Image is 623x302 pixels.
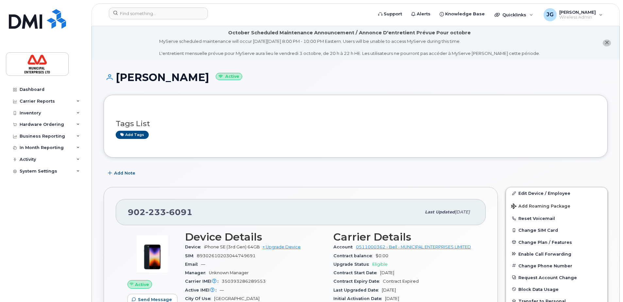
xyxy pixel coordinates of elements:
button: Request Account Change [506,272,607,283]
span: Active [135,281,149,288]
span: Account [333,244,356,249]
button: Change SIM Card [506,224,607,236]
span: Add Roaming Package [511,204,570,210]
span: 6091 [166,207,193,217]
span: 233 [145,207,166,217]
h1: [PERSON_NAME] [104,72,608,83]
a: + Upgrade Device [262,244,301,249]
button: Block Data Usage [506,283,607,295]
span: 902 [128,207,193,217]
span: Contract Expired [383,279,419,284]
span: Contract Expiry Date [333,279,383,284]
span: Add Note [114,170,135,176]
a: Edit Device / Employee [506,187,607,199]
span: Initial Activation Date [333,296,385,301]
span: Eligible [372,262,388,267]
span: — [201,262,205,267]
span: Last updated [425,210,455,214]
span: [DATE] [455,210,470,214]
span: Enable Call Forwarding [518,251,571,256]
span: [DATE] [382,288,396,293]
span: iPhone SE (3rd Gen) 64GB [204,244,260,249]
span: Carrier IMEI [185,279,222,284]
span: [GEOGRAPHIC_DATA] [214,296,260,301]
span: City Of Use [185,296,214,301]
h3: Tags List [116,120,596,128]
span: 350393286289553 [222,279,266,284]
span: Email [185,262,201,267]
span: 89302610203044749691 [197,253,256,258]
span: Device [185,244,204,249]
span: Change Plan / Features [518,240,572,244]
span: Upgrade Status [333,262,372,267]
a: 0511000362 - Bell - MUNICIPAL ENTERPRISES LIMITED [356,244,471,249]
button: Change Phone Number [506,260,607,272]
button: Add Note [104,167,141,179]
span: Contract balance [333,253,376,258]
button: Enable Call Forwarding [506,248,607,260]
span: [DATE] [385,296,399,301]
span: SIM [185,253,197,258]
button: Change Plan / Features [506,236,607,248]
a: Add tags [116,131,149,139]
span: [DATE] [380,270,394,275]
h3: Carrier Details [333,231,474,243]
div: MyServe scheduled maintenance will occur [DATE][DATE] 8:00 PM - 10:00 PM Eastern. Users will be u... [159,38,540,57]
button: Add Roaming Package [506,199,607,212]
span: Unknown Manager [209,270,249,275]
button: Reset Voicemail [506,212,607,224]
span: $0.00 [376,253,388,258]
span: — [220,288,224,293]
span: Active IMEI [185,288,220,293]
img: image20231002-3703462-1angbar.jpeg [133,234,172,274]
button: close notification [603,40,611,46]
h3: Device Details [185,231,326,243]
span: Manager [185,270,209,275]
small: Active [216,73,242,80]
div: October Scheduled Maintenance Announcement / Annonce D'entretient Prévue Pour octobre [228,29,471,36]
span: Contract Start Date [333,270,380,275]
span: Last Upgraded Date [333,288,382,293]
